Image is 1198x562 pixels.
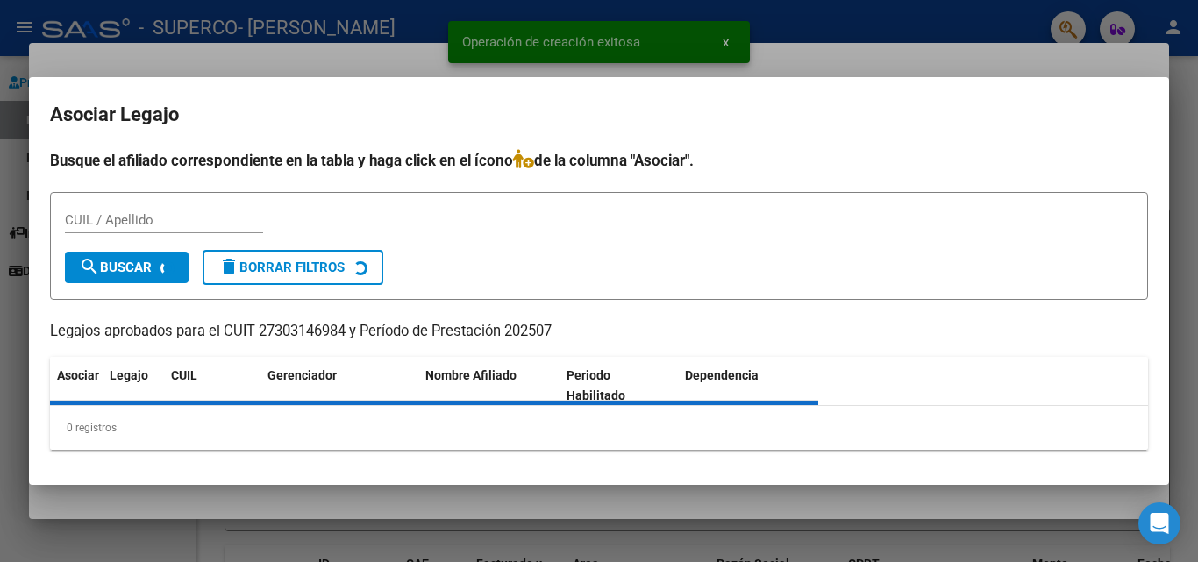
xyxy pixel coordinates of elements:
h4: Busque el afiliado correspondiente en la tabla y haga click en el ícono de la columna "Asociar". [50,149,1148,172]
span: Periodo Habilitado [567,368,625,402]
div: 0 registros [50,406,1148,450]
button: Borrar Filtros [203,250,383,285]
span: Legajo [110,368,148,382]
span: Borrar Filtros [218,260,345,275]
datatable-header-cell: Nombre Afiliado [418,357,560,415]
p: Legajos aprobados para el CUIT 27303146984 y Período de Prestación 202507 [50,321,1148,343]
datatable-header-cell: Dependencia [678,357,819,415]
h2: Asociar Legajo [50,98,1148,132]
datatable-header-cell: CUIL [164,357,260,415]
mat-icon: delete [218,256,239,277]
div: Open Intercom Messenger [1138,502,1180,544]
span: Buscar [79,260,152,275]
button: Buscar [65,252,189,283]
span: Nombre Afiliado [425,368,517,382]
datatable-header-cell: Periodo Habilitado [560,357,678,415]
span: Dependencia [685,368,759,382]
datatable-header-cell: Legajo [103,357,164,415]
mat-icon: search [79,256,100,277]
span: Asociar [57,368,99,382]
span: Gerenciador [267,368,337,382]
datatable-header-cell: Gerenciador [260,357,418,415]
span: CUIL [171,368,197,382]
datatable-header-cell: Asociar [50,357,103,415]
